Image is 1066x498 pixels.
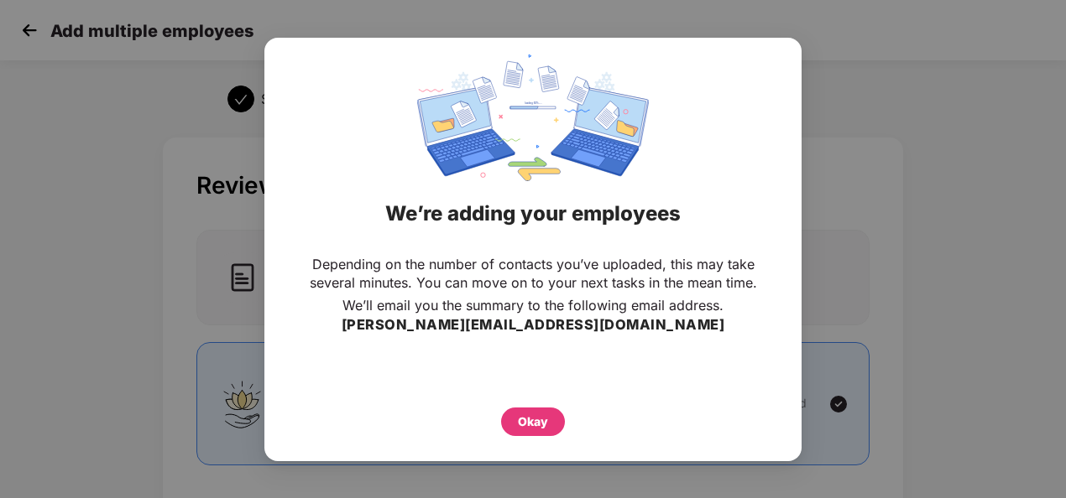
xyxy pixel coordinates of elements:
p: Depending on the number of contacts you’ve uploaded, this may take several minutes. You can move ... [298,255,768,292]
div: Okay [518,412,548,430]
img: svg+xml;base64,PHN2ZyBpZD0iRGF0YV9zeW5jaW5nIiB4bWxucz0iaHR0cDovL3d3dy53My5vcmcvMjAwMC9zdmciIHdpZH... [417,54,649,181]
div: We’re adding your employees [285,181,781,246]
h3: [PERSON_NAME][EMAIL_ADDRESS][DOMAIN_NAME] [342,314,725,336]
p: We’ll email you the summary to the following email address. [342,296,724,314]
